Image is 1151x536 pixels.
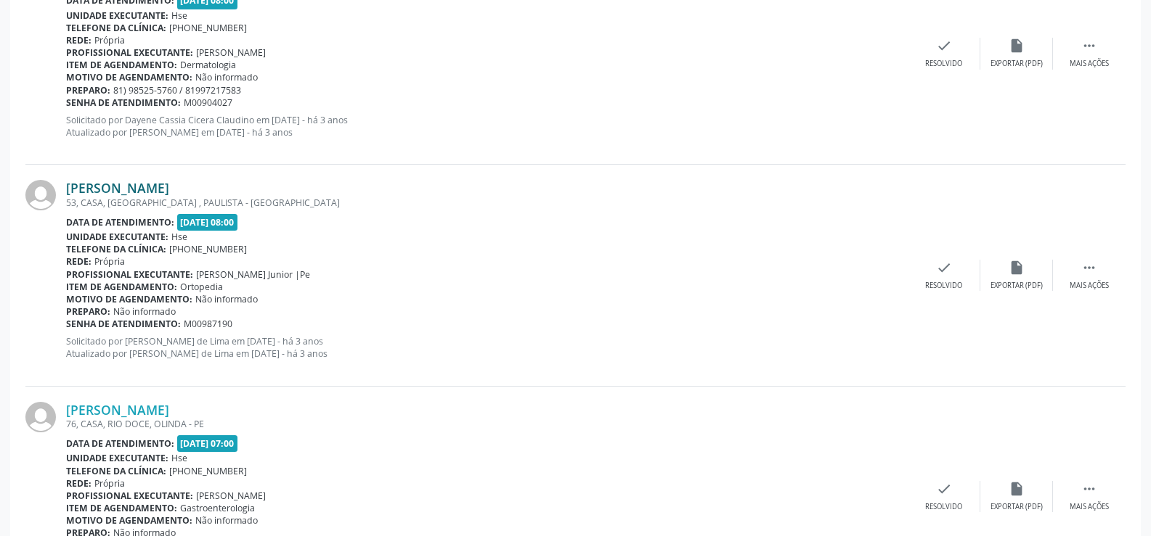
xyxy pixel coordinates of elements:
b: Senha de atendimento: [66,96,181,109]
b: Data de atendimento: [66,437,174,450]
b: Unidade executante: [66,9,168,22]
i: insert_drive_file [1009,481,1025,497]
i: insert_drive_file [1009,260,1025,276]
div: 53, CASA, [GEOGRAPHIC_DATA] , PAULISTA - [GEOGRAPHIC_DATA] [66,197,908,209]
div: 76, CASA, RIO DOCE, OLINDA - PE [66,418,908,430]
span: Ortopedia [180,281,223,293]
b: Item de agendamento: [66,59,177,71]
div: Exportar (PDF) [991,281,1043,291]
b: Profissional executante: [66,268,193,281]
span: [PERSON_NAME] [196,46,266,59]
i: check [936,38,952,54]
b: Telefone da clínica: [66,22,166,34]
i: insert_drive_file [1009,38,1025,54]
i: check [936,260,952,276]
b: Item de agendamento: [66,281,177,293]
i:  [1081,481,1097,497]
div: Exportar (PDF) [991,502,1043,512]
b: Preparo: [66,84,110,96]
b: Telefone da clínica: [66,465,166,477]
span: Não informado [195,514,258,527]
div: Resolvido [925,59,962,69]
span: Hse [171,9,187,22]
b: Senha de atendimento: [66,318,181,330]
span: M00987190 [184,318,232,330]
span: Própria [94,255,125,268]
b: Rede: [66,255,91,268]
span: Não informado [113,305,176,318]
b: Unidade executante: [66,231,168,243]
span: Não informado [195,71,258,83]
b: Telefone da clínica: [66,243,166,255]
span: M00904027 [184,96,232,109]
span: [PHONE_NUMBER] [169,465,247,477]
b: Profissional executante: [66,46,193,59]
span: [PHONE_NUMBER] [169,22,247,34]
img: img [25,180,56,210]
img: img [25,402,56,432]
b: Motivo de agendamento: [66,71,192,83]
div: Exportar (PDF) [991,59,1043,69]
i: check [936,481,952,497]
b: Preparo: [66,305,110,318]
span: [DATE] 07:00 [177,435,238,452]
p: Solicitado por Dayene Cassia Cicera Claudino em [DATE] - há 3 anos Atualizado por [PERSON_NAME] e... [66,114,908,139]
span: [PERSON_NAME] Junior |Pe [196,268,310,281]
span: Própria [94,34,125,46]
span: [DATE] 08:00 [177,214,238,231]
b: Motivo de agendamento: [66,293,192,305]
span: 81) 98525-5760 / 81997217583 [113,84,241,96]
b: Rede: [66,34,91,46]
i:  [1081,260,1097,276]
span: Própria [94,477,125,490]
b: Profissional executante: [66,490,193,502]
b: Motivo de agendamento: [66,514,192,527]
div: Mais ações [1070,281,1109,291]
span: Dermatologia [180,59,236,71]
a: [PERSON_NAME] [66,402,169,418]
span: [PERSON_NAME] [196,490,266,502]
span: Gastroenterologia [180,502,255,514]
p: Solicitado por [PERSON_NAME] de Lima em [DATE] - há 3 anos Atualizado por [PERSON_NAME] de Lima e... [66,335,908,360]
span: Hse [171,452,187,464]
b: Item de agendamento: [66,502,177,514]
a: [PERSON_NAME] [66,180,169,196]
span: [PHONE_NUMBER] [169,243,247,255]
b: Unidade executante: [66,452,168,464]
b: Data de atendimento: [66,216,174,228]
span: Hse [171,231,187,243]
div: Mais ações [1070,59,1109,69]
i:  [1081,38,1097,54]
b: Rede: [66,477,91,490]
span: Não informado [195,293,258,305]
div: Resolvido [925,502,962,512]
div: Mais ações [1070,502,1109,512]
div: Resolvido [925,281,962,291]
